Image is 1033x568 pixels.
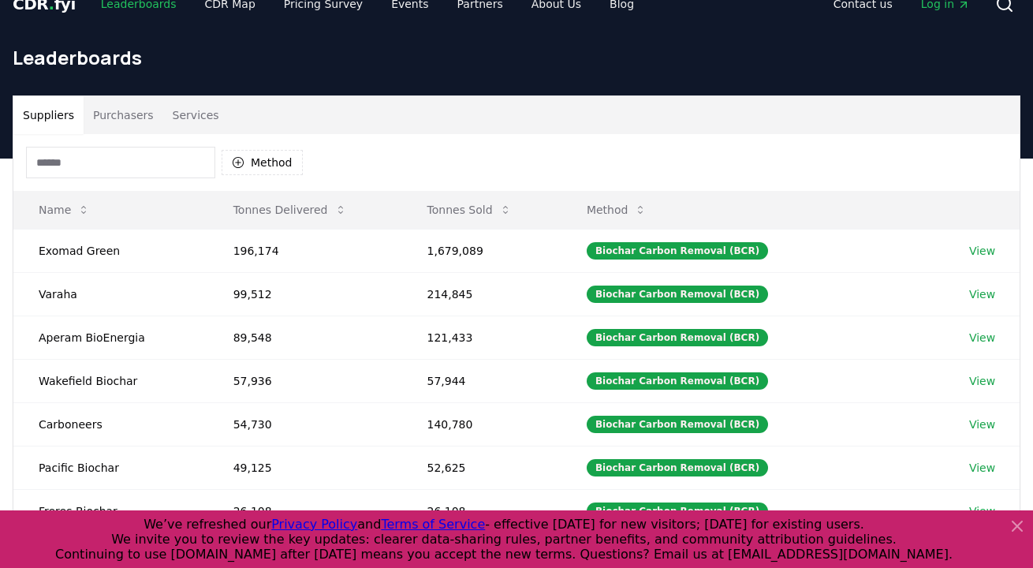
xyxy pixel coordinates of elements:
td: Exomad Green [13,229,208,272]
td: 57,936 [208,359,402,402]
td: 196,174 [208,229,402,272]
button: Services [163,96,229,134]
td: 57,944 [402,359,561,402]
div: Biochar Carbon Removal (BCR) [587,329,768,346]
a: View [969,460,995,476]
button: Tonnes Sold [415,194,524,226]
a: View [969,373,995,389]
a: View [969,286,995,302]
td: 121,433 [402,316,561,359]
td: Freres Biochar [13,489,208,532]
button: Method [222,150,303,175]
div: Biochar Carbon Removal (BCR) [587,372,768,390]
div: Biochar Carbon Removal (BCR) [587,459,768,476]
td: 1,679,089 [402,229,561,272]
td: 26,108 [208,489,402,532]
a: View [969,330,995,346]
td: 52,625 [402,446,561,489]
div: Biochar Carbon Removal (BCR) [587,503,768,520]
button: Suppliers [13,96,84,134]
button: Tonnes Delivered [221,194,360,226]
h1: Leaderboards [13,45,1020,70]
div: Biochar Carbon Removal (BCR) [587,416,768,433]
a: View [969,503,995,519]
td: Pacific Biochar [13,446,208,489]
a: View [969,417,995,432]
td: Aperam BioEnergia [13,316,208,359]
td: Carboneers [13,402,208,446]
td: 140,780 [402,402,561,446]
td: Varaha [13,272,208,316]
button: Purchasers [84,96,163,134]
td: 54,730 [208,402,402,446]
td: 26,108 [402,489,561,532]
td: Wakefield Biochar [13,359,208,402]
div: Biochar Carbon Removal (BCR) [587,286,768,303]
button: Method [574,194,660,226]
div: Biochar Carbon Removal (BCR) [587,242,768,260]
td: 49,125 [208,446,402,489]
td: 89,548 [208,316,402,359]
td: 99,512 [208,272,402,316]
td: 214,845 [402,272,561,316]
a: View [969,243,995,259]
button: Name [26,194,103,226]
